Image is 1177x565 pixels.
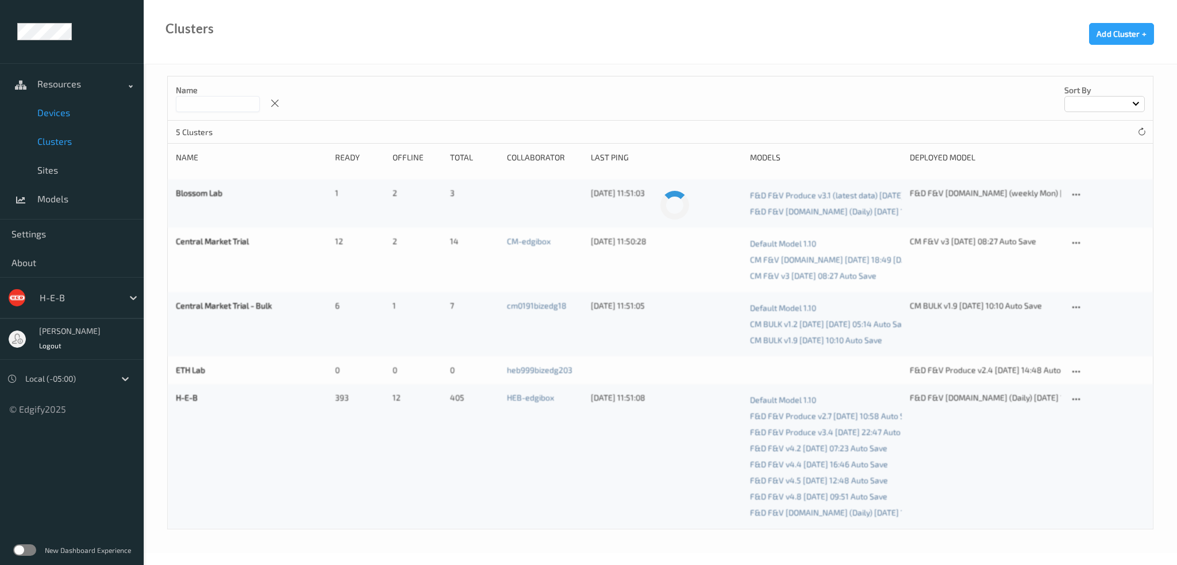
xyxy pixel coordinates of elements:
div: F&D F&V [DOMAIN_NAME] (Daily) [DATE] 16:30 [DATE] 16:30 Auto Save [910,392,1061,403]
p: Name [176,84,260,96]
button: Add Cluster + [1089,23,1154,45]
div: Models [750,152,901,163]
div: F&D F&V Produce v2.4 [DATE] 14:48 Auto Save [910,364,1061,376]
a: Central Market Trial - Bulk [176,301,272,310]
div: Total [450,152,499,163]
a: CM F&V v3 [DATE] 08:27 Auto Save [750,268,901,284]
a: F&D F&V Produce v3.4 [DATE] 22:47 Auto Save [750,424,901,440]
a: CM F&V [DOMAIN_NAME] [DATE] 18:49 [DATE] 18:49 Auto Save [750,252,901,268]
div: 393 [335,392,384,403]
div: 405 [450,392,499,403]
a: cm0191bizedg18 [507,301,567,310]
div: 0 [335,364,384,376]
div: 2 [393,187,442,199]
a: CM BULK v1.9 [DATE] 10:10 Auto Save [750,332,901,348]
div: Clusters [166,23,214,34]
a: CM-edgibox [507,236,551,246]
a: HEB-edgibox [507,393,554,402]
a: Default Model 1.10 [750,392,901,408]
a: Default Model 1.10 [750,236,901,252]
a: ETH Lab [176,365,205,375]
a: Central Market Trial [176,236,249,246]
div: Collaborator [507,152,583,163]
a: F&D F&V v4.5 [DATE] 12:48 Auto Save [750,472,901,489]
a: CM BULK v1.2 [DATE] [DATE] 05:14 Auto Save [750,316,901,332]
div: 14 [450,236,499,247]
div: F&D F&V [DOMAIN_NAME] (weekly Mon) [DATE] 23:30 [DATE] 23:30 Auto Save [910,187,1061,199]
div: 3 [450,187,499,199]
div: 12 [335,236,384,247]
div: Name [176,152,327,163]
div: 7 [450,300,499,312]
a: F&D F&V v4.4 [DATE] 16:46 Auto Save [750,456,901,472]
div: 1 [335,187,384,199]
a: Default Model 1.10 [750,300,901,316]
div: CM F&V v3 [DATE] 08:27 Auto Save [910,236,1061,247]
p: Sort by [1064,84,1145,96]
div: 12 [393,392,442,403]
a: heb999bizedg203 [507,365,572,375]
div: 2 [393,236,442,247]
div: 6 [335,300,384,312]
div: Last Ping [591,152,742,163]
a: F&D F&V v4.8 [DATE] 09:51 Auto Save [750,489,901,505]
div: Ready [335,152,384,163]
div: [DATE] 11:51:08 [591,392,742,403]
a: F&D F&V v4.2 [DATE] 07:23 Auto Save [750,440,901,456]
a: F&D F&V Produce v2.7 [DATE] 10:58 Auto Save [750,408,901,424]
a: F&D F&V [DOMAIN_NAME] (Daily) [DATE] 16:30 [DATE] 16:30 Auto Save [750,505,901,521]
p: 5 Clusters [176,126,262,138]
div: Deployed model [910,152,1061,163]
a: F&D F&V [DOMAIN_NAME] (Daily) [DATE] 16:30 [DATE] 16:30 Auto Save [750,203,901,220]
div: [DATE] 11:50:28 [591,236,742,247]
div: CM BULK v1.9 [DATE] 10:10 Auto Save [910,300,1061,312]
div: Offline [393,152,442,163]
div: 1 [393,300,442,312]
a: Blossom Lab [176,188,222,198]
div: [DATE] 11:51:03 [591,187,742,199]
div: [DATE] 11:51:05 [591,300,742,312]
div: 0 [450,364,499,376]
div: 0 [393,364,442,376]
a: F&D F&V Produce v3.1 (latest data) [DATE] 19:42 Auto Save [750,187,901,203]
a: H-E-B [176,393,198,402]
